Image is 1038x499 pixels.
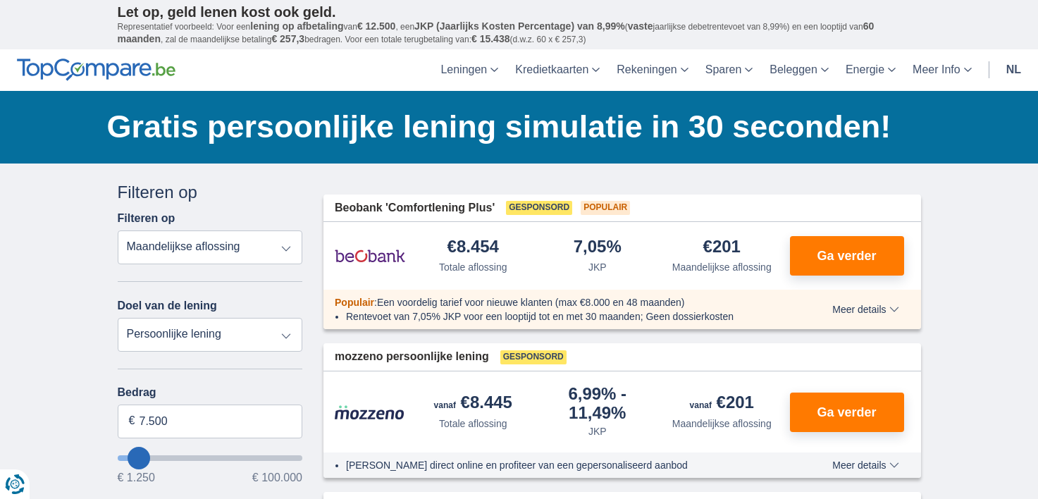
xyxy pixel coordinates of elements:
button: Ga verder [790,236,904,276]
div: Totale aflossing [439,417,507,431]
span: Gesponsord [500,350,567,364]
div: JKP [588,260,607,274]
li: Rentevoet van 7,05% JKP voor een looptijd tot en met 30 maanden; Geen dossierkosten [346,309,781,324]
button: Ga verder [790,393,904,432]
span: vaste [628,20,653,32]
input: wantToBorrow [118,455,303,461]
h1: Gratis persoonlijke lening simulatie in 30 seconden! [107,105,921,149]
img: TopCompare [17,58,175,81]
span: Een voordelig tarief voor nieuwe klanten (max €8.000 en 48 maanden) [377,297,685,308]
a: Rekeningen [608,49,696,91]
span: € 1.250 [118,472,155,483]
p: Let op, geld lenen kost ook geld. [118,4,921,20]
span: 60 maanden [118,20,875,44]
span: € 100.000 [252,472,302,483]
span: Meer details [832,460,898,470]
span: JKP (Jaarlijks Kosten Percentage) van 8,99% [414,20,625,32]
label: Doel van de lening [118,300,217,312]
span: € [129,413,135,429]
span: € 12.500 [357,20,396,32]
div: €8.445 [434,394,512,414]
img: product.pl.alt Mozzeno [335,405,405,420]
button: Meer details [822,460,909,471]
div: €201 [703,238,741,257]
img: product.pl.alt Beobank [335,238,405,273]
div: Totale aflossing [439,260,507,274]
span: Gesponsord [506,201,572,215]
a: Kredietkaarten [507,49,608,91]
button: Meer details [822,304,909,315]
span: Meer details [832,304,898,314]
p: Representatief voorbeeld: Voor een van , een ( jaarlijkse debetrentevoet van 8,99%) en een loopti... [118,20,921,46]
label: Bedrag [118,386,303,399]
a: Leningen [432,49,507,91]
div: 6,99% [541,386,655,421]
span: lening op afbetaling [250,20,343,32]
a: Energie [837,49,904,91]
div: JKP [588,424,607,438]
div: €8.454 [447,238,499,257]
span: € 15.438 [471,33,510,44]
span: Ga verder [817,249,876,262]
a: nl [998,49,1030,91]
div: €201 [690,394,754,414]
div: Maandelijkse aflossing [672,417,772,431]
span: mozzeno persoonlijke lening [335,349,489,365]
span: Populair [335,297,374,308]
div: 7,05% [574,238,622,257]
label: Filteren op [118,212,175,225]
div: Filteren op [118,180,303,204]
a: Sparen [697,49,762,91]
span: Populair [581,201,630,215]
div: Maandelijkse aflossing [672,260,772,274]
a: Beleggen [761,49,837,91]
div: : [323,295,792,309]
li: [PERSON_NAME] direct online en profiteer van een gepersonaliseerd aanbod [346,458,781,472]
a: Meer Info [904,49,980,91]
span: Beobank 'Comfortlening Plus' [335,200,495,216]
span: € 257,3 [271,33,304,44]
span: Ga verder [817,406,876,419]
